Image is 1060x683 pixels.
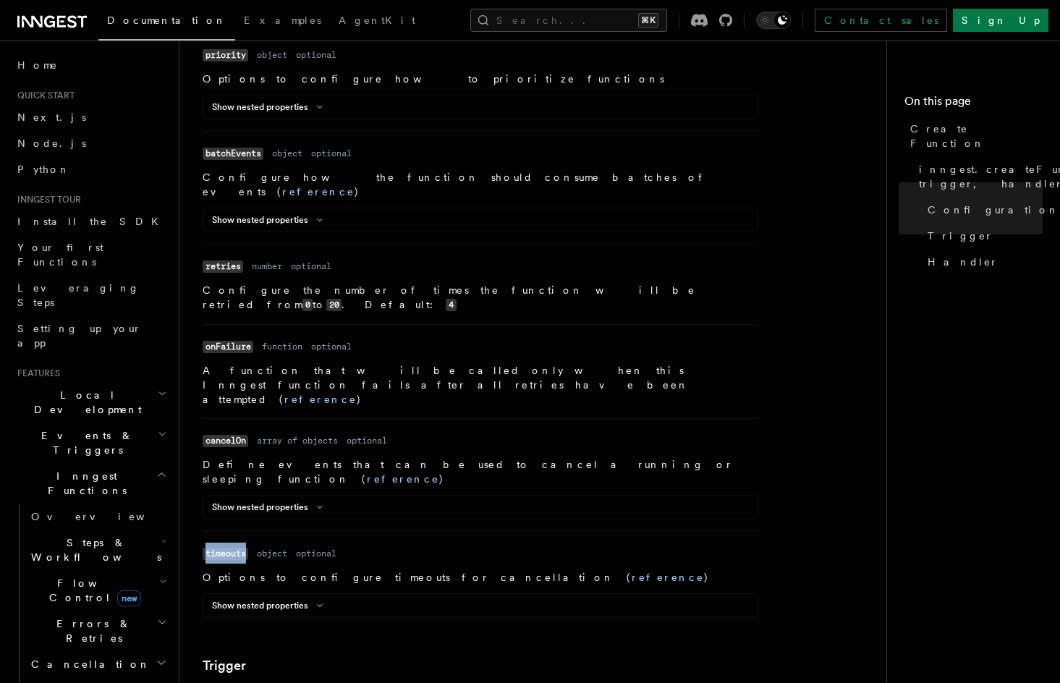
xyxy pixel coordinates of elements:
[815,9,947,32] a: Contact sales
[98,4,235,41] a: Documentation
[203,148,263,160] code: batchEvents
[31,511,180,522] span: Overview
[12,428,158,457] span: Events & Triggers
[25,530,170,570] button: Steps & Workflows
[203,341,253,353] code: onFailure
[922,223,1043,249] a: Trigger
[17,58,58,72] span: Home
[17,242,103,268] span: Your first Functions
[12,315,170,356] a: Setting up your app
[326,299,342,311] code: 20
[12,368,60,379] span: Features
[311,148,352,159] dd: optional
[25,616,157,645] span: Errors & Retries
[212,214,328,226] button: Show nested properties
[212,101,328,113] button: Show nested properties
[291,260,331,272] dd: optional
[928,255,998,269] span: Handler
[272,148,302,159] dd: object
[203,170,758,199] p: Configure how the function should consume batches of events ( )
[284,394,357,405] a: reference
[12,90,75,101] span: Quick start
[203,283,758,313] p: Configure the number of times the function will be retried from to . Default:
[244,14,321,26] span: Examples
[203,570,758,585] p: Options to configure timeouts for cancellation ( )
[282,186,355,198] a: reference
[203,260,243,273] code: retries
[212,501,328,513] button: Show nested properties
[257,49,287,61] dd: object
[928,203,1059,217] span: Configuration
[17,216,167,227] span: Install the SDK
[953,9,1048,32] a: Sign Up
[203,548,248,560] code: timeouts
[203,435,248,447] code: cancelOn
[17,111,86,123] span: Next.js
[330,4,424,39] a: AgentKit
[107,14,226,26] span: Documentation
[12,156,170,182] a: Python
[446,299,456,311] code: 4
[203,457,758,486] p: Define events that can be used to cancel a running or sleeping function ( )
[262,341,302,352] dd: function
[17,137,86,149] span: Node.js
[235,4,330,39] a: Examples
[922,197,1043,223] a: Configuration
[257,548,287,559] dd: object
[12,423,170,463] button: Events & Triggers
[638,13,658,27] kbd: ⌘K
[12,469,156,498] span: Inngest Functions
[367,473,439,485] a: reference
[311,341,352,352] dd: optional
[12,275,170,315] a: Leveraging Steps
[12,463,170,504] button: Inngest Functions
[12,52,170,78] a: Home
[25,651,170,677] button: Cancellation
[12,382,170,423] button: Local Development
[296,548,336,559] dd: optional
[25,611,170,651] button: Errors & Retries
[12,130,170,156] a: Node.js
[12,208,170,234] a: Install the SDK
[910,122,1043,150] span: Create Function
[25,504,170,530] a: Overview
[25,657,150,671] span: Cancellation
[212,600,328,611] button: Show nested properties
[347,435,387,446] dd: optional
[12,388,158,417] span: Local Development
[904,93,1043,116] h4: On this page
[203,656,246,676] a: Trigger
[203,363,758,407] p: A function that will be called only when this Inngest function fails after all retries have been ...
[203,72,758,86] p: Options to configure how to prioritize functions
[17,282,140,308] span: Leveraging Steps
[756,12,791,29] button: Toggle dark mode
[12,194,81,205] span: Inngest tour
[339,14,415,26] span: AgentKit
[632,572,704,583] a: reference
[25,570,170,611] button: Flow Controlnew
[257,435,338,446] dd: array of objects
[25,535,161,564] span: Steps & Workflows
[12,104,170,130] a: Next.js
[17,323,142,349] span: Setting up your app
[904,116,1043,156] a: Create Function
[928,229,993,243] span: Trigger
[296,49,336,61] dd: optional
[252,260,282,272] dd: number
[25,576,159,605] span: Flow Control
[302,299,313,311] code: 0
[913,156,1043,197] a: inngest.createFunction(configuration, trigger, handler): InngestFunction
[117,590,141,606] span: new
[12,234,170,275] a: Your first Functions
[470,9,667,32] button: Search...⌘K
[17,164,70,175] span: Python
[203,49,248,61] code: priority
[922,249,1043,275] a: Handler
